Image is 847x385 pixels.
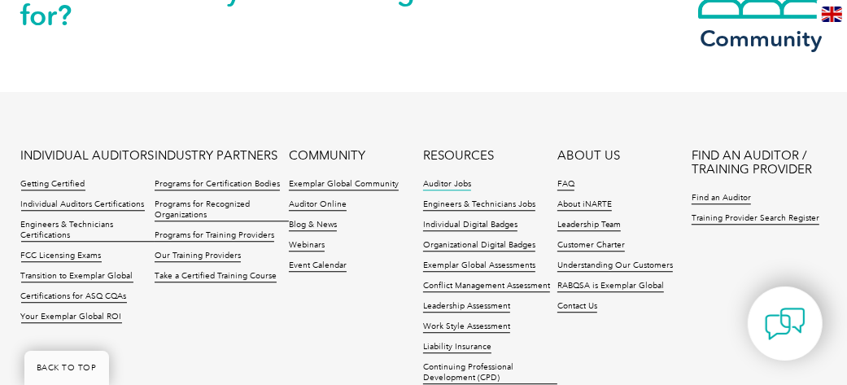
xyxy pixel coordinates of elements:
[21,251,102,262] a: FCC Licensing Exams
[24,351,109,385] a: BACK TO TOP
[557,240,625,252] a: Customer Charter
[765,304,806,344] img: contact-chat.png
[155,251,241,262] a: Our Training Providers
[423,342,491,353] a: Liability Insurance
[423,260,535,272] a: Exemplar Global Assessments
[692,193,751,204] a: Find an Auditor
[289,149,365,163] a: COMMUNITY
[423,149,494,163] a: RESOURCES
[289,179,399,190] a: Exemplar Global Community
[423,240,535,252] a: Organizational Digital Badges
[557,179,574,190] a: FAQ
[822,7,842,22] img: en
[21,291,127,303] a: Certifications for ASQ CQAs
[423,281,550,292] a: Conflict Management Assessment
[289,220,337,231] a: Blog & News
[692,213,819,225] a: Training Provider Search Register
[21,312,122,323] a: Your Exemplar Global ROI
[21,149,155,163] a: INDIVIDUAL AUDITORS
[696,28,827,49] h3: Community
[21,179,85,190] a: Getting Certified
[557,220,621,231] a: Leadership Team
[692,149,826,177] a: FIND AN AUDITOR / TRAINING PROVIDER
[423,179,471,190] a: Auditor Jobs
[289,199,347,211] a: Auditor Online
[155,179,280,190] a: Programs for Certification Bodies
[155,271,277,282] a: Take a Certified Training Course
[423,322,510,333] a: Work Style Assessment
[423,199,535,211] a: Engineers & Technicians Jobs
[21,220,155,242] a: Engineers & Technicians Certifications
[423,362,557,384] a: Continuing Professional Development (CPD)
[155,199,289,221] a: Programs for Recognized Organizations
[423,301,510,313] a: Leadership Assessment
[155,230,274,242] a: Programs for Training Providers
[289,260,347,272] a: Event Calendar
[21,199,145,211] a: Individual Auditors Certifications
[557,149,620,163] a: ABOUT US
[557,281,664,292] a: RABQSA is Exemplar Global
[289,240,325,252] a: Webinars
[21,271,133,282] a: Transition to Exemplar Global
[423,220,517,231] a: Individual Digital Badges
[557,199,612,211] a: About iNARTE
[557,301,597,313] a: Contact Us
[155,149,277,163] a: INDUSTRY PARTNERS
[557,260,673,272] a: Understanding Our Customers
